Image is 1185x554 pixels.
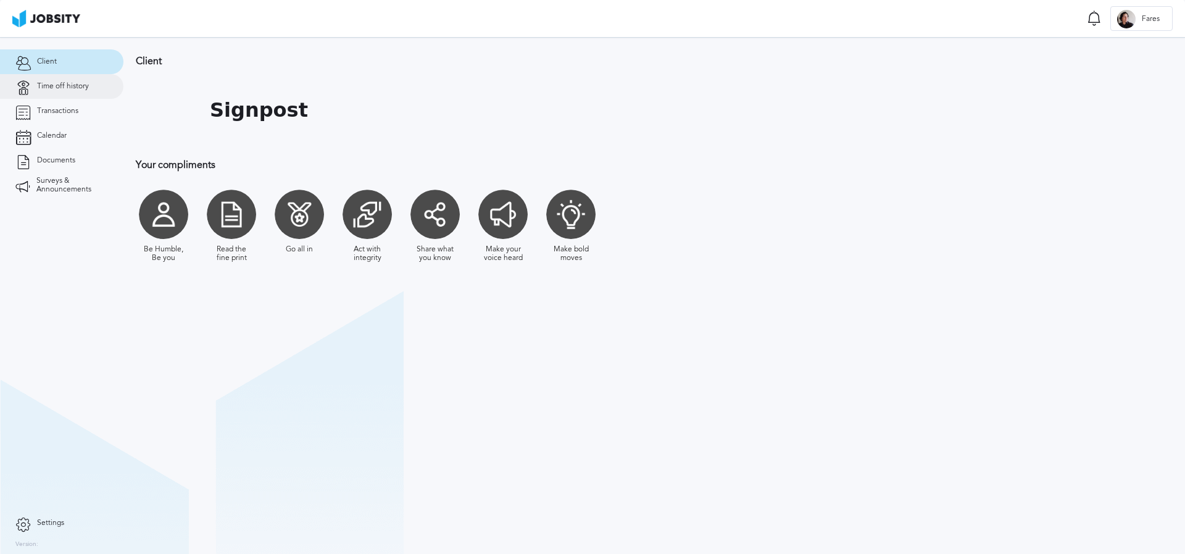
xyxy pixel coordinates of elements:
span: Settings [37,519,64,527]
div: Go all in [286,245,313,254]
span: Documents [37,156,75,165]
div: F [1117,10,1136,28]
span: Calendar [37,132,67,140]
div: Make your voice heard [481,245,525,262]
span: Fares [1136,15,1166,23]
span: Client [37,57,57,66]
span: Time off history [37,82,89,91]
h1: Signpost [210,99,308,122]
span: Transactions [37,107,78,115]
label: Version: [15,541,38,548]
span: Surveys & Announcements [36,177,108,194]
div: Be Humble, Be you [142,245,185,262]
div: Make bold moves [549,245,592,262]
h3: Client [136,56,805,67]
img: ab4bad089aa723f57921c736e9817d99.png [12,10,80,27]
div: Share what you know [414,245,457,262]
h3: Your compliments [136,159,805,170]
button: FFares [1110,6,1173,31]
div: Read the fine print [210,245,253,262]
div: Act with integrity [346,245,389,262]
